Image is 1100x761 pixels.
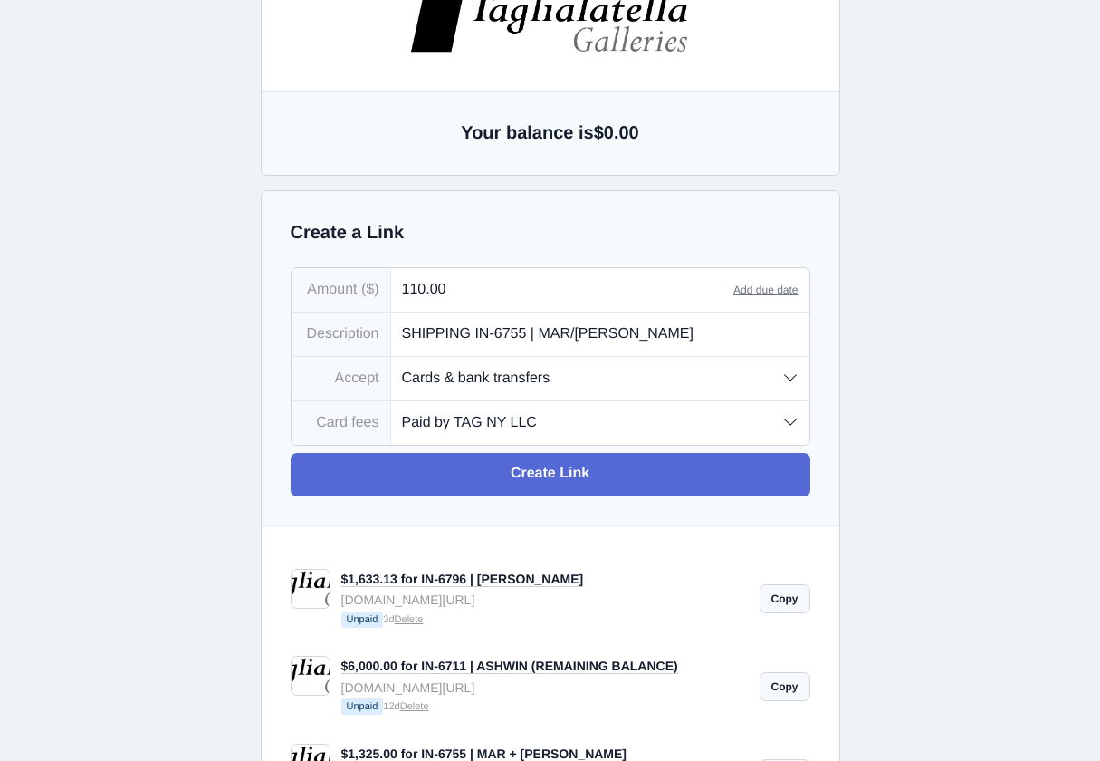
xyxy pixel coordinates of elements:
[760,672,810,701] a: Copy
[331,284,704,308] p: IN-6796 | [PERSON_NAME]
[341,612,749,630] small: 3d
[400,701,429,712] a: Delete
[331,592,704,612] small: Card fee ($54.23) will be applied.
[292,313,391,356] div: Description
[291,220,810,246] h2: Create a Link
[292,357,391,400] div: Accept
[376,109,660,171] img: images%2Flogos%2FNHEjR4F79tOipA5cvDi8LzgAg5H3-logo.jpg
[342,541,693,558] iframe: Secure card payment input frame
[292,401,391,445] div: Card fees
[331,439,704,483] input: Your name or business name
[580,374,704,418] a: Bank transfer
[391,313,809,356] input: What is this payment for?
[341,698,749,717] small: 12d
[331,200,704,244] small: [STREET_ADDRESS][US_STATE]
[331,633,704,677] button: Submit Payment
[594,123,639,143] span: $0.00
[331,312,704,333] p: $1,633.13
[341,678,749,698] div: [DOMAIN_NAME][URL]
[733,284,798,296] a: Add due date
[291,120,810,146] h2: Your balance is
[292,268,391,312] div: Amount ($)
[341,698,384,715] span: Unpaid
[391,268,734,312] input: 0.00
[341,612,384,628] span: Unpaid
[341,572,584,587] a: $1,633.13 for IN-6796 | [PERSON_NAME]
[455,374,579,418] a: Google Pay
[760,584,810,613] a: Copy
[341,590,749,610] div: [DOMAIN_NAME][URL]
[341,659,678,674] a: $6,000.00 for IN-6711 | ASHWIN (REMAINING BALANCE)
[466,702,570,717] img: powered-by-stripe.svg
[291,453,810,496] a: Create Link
[395,614,424,625] a: Delete
[331,484,704,527] input: Email (for receipt)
